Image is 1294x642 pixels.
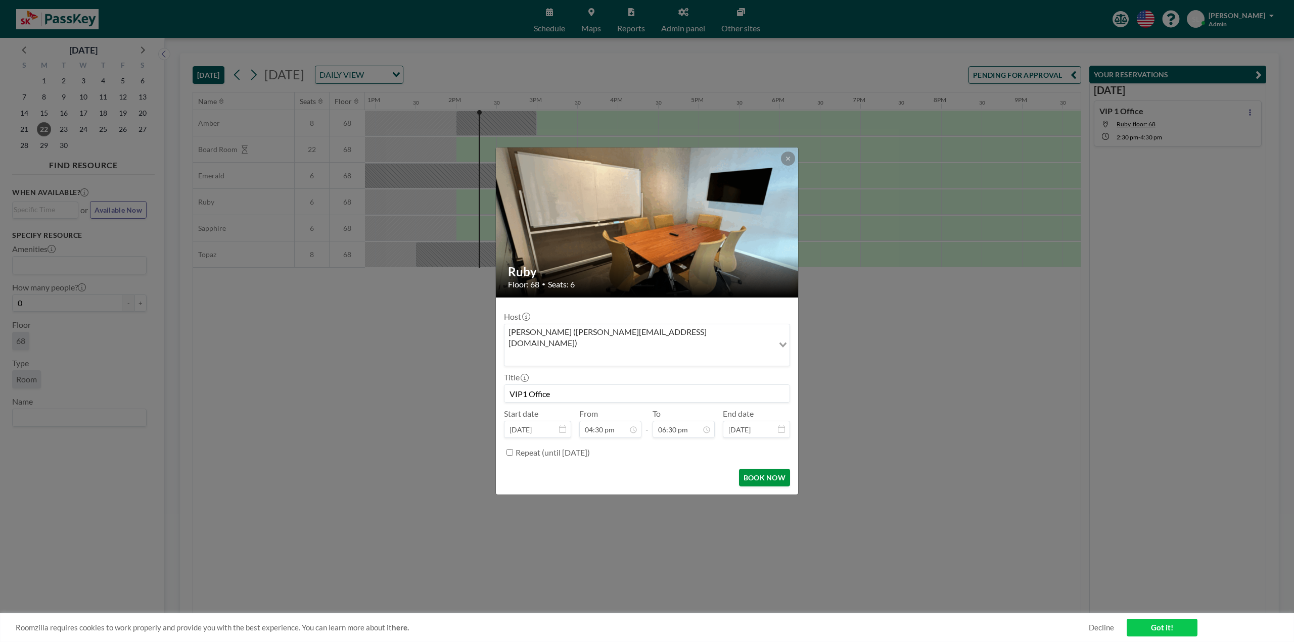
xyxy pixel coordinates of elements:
[504,372,528,382] label: Title
[645,412,649,434] span: -
[579,409,598,419] label: From
[504,409,538,419] label: Start date
[739,469,790,486] button: BOOK NOW
[506,326,772,349] span: [PERSON_NAME] ([PERSON_NAME][EMAIL_ADDRESS][DOMAIN_NAME])
[542,280,545,288] span: •
[505,351,773,364] input: Search for option
[1127,619,1197,636] a: Got it!
[548,279,575,289] span: Seats: 6
[723,409,754,419] label: End date
[504,385,790,402] input: Seunghun's reservation
[392,623,409,632] a: here.
[1089,623,1114,632] a: Decline
[653,409,661,419] label: To
[504,324,790,366] div: Search for option
[504,312,529,322] label: Host
[496,134,799,311] img: 537.gif
[16,623,1089,632] span: Roomzilla requires cookies to work properly and provide you with the best experience. You can lea...
[516,448,590,458] label: Repeat (until [DATE])
[508,279,539,289] span: Floor: 68
[508,264,787,279] h2: Ruby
